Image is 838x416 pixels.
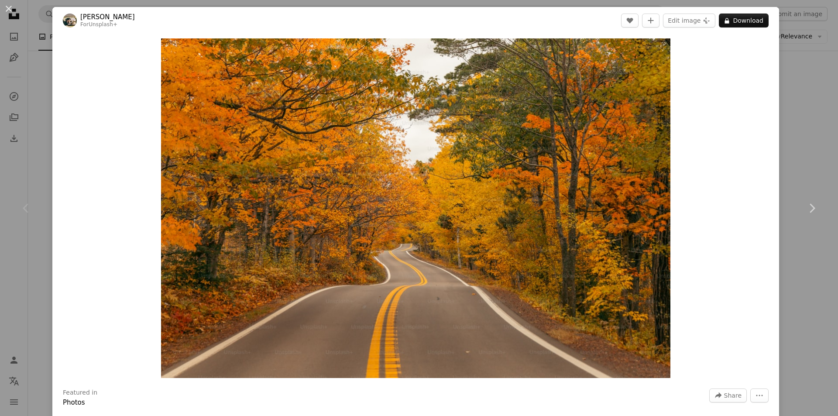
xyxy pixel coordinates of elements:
button: More Actions [750,388,769,402]
a: [PERSON_NAME] [80,13,135,21]
button: Zoom in on this image [161,38,670,378]
button: Edit image [663,14,715,28]
a: Photos [63,399,85,406]
img: Go to Hans's profile [63,14,77,28]
button: Add to Collection [642,14,659,28]
div: For [80,21,135,28]
button: Download [719,14,769,28]
button: Like [621,14,639,28]
img: an empty road surrounded by trees with yellow leaves [161,38,670,378]
span: Share [724,389,742,402]
a: Unsplash+ [89,21,117,28]
button: Share this image [709,388,747,402]
a: Next [786,166,838,250]
h3: Featured in [63,388,97,397]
